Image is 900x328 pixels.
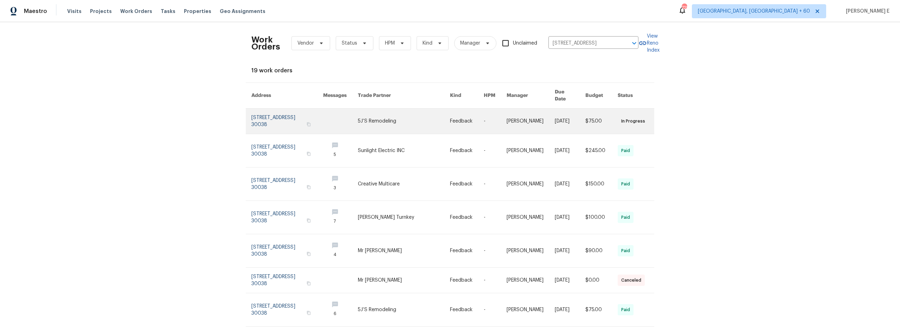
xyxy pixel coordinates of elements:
th: Status [612,83,654,109]
td: [PERSON_NAME] [501,201,549,234]
td: - [478,109,501,134]
span: HPM [385,40,395,47]
td: [PERSON_NAME] [501,234,549,268]
span: [GEOGRAPHIC_DATA], [GEOGRAPHIC_DATA] + 60 [698,8,810,15]
td: [PERSON_NAME] [501,293,549,327]
button: Copy Address [306,310,312,316]
span: Status [342,40,357,47]
td: - [478,134,501,168]
td: [PERSON_NAME] [501,168,549,201]
td: [PERSON_NAME] Turnkey [352,201,444,234]
td: - [478,234,501,268]
span: Work Orders [120,8,152,15]
span: Vendor [297,40,314,47]
td: - [478,201,501,234]
th: Messages [317,83,352,109]
span: Visits [67,8,82,15]
div: 19 work orders [251,67,649,74]
button: Copy Address [306,217,312,224]
td: Mr [PERSON_NAME] [352,268,444,293]
span: Kind [423,40,432,47]
td: [PERSON_NAME] [501,109,549,134]
a: View Reno Index [638,33,660,54]
h2: Work Orders [251,36,280,50]
input: Enter in an address [548,38,619,49]
span: Geo Assignments [220,8,265,15]
td: Feedback [444,134,478,168]
th: Trade Partner [352,83,444,109]
button: Copy Address [306,251,312,257]
td: [PERSON_NAME] [501,268,549,293]
div: 725 [682,4,687,11]
td: Mr [PERSON_NAME] [352,234,444,268]
td: Feedback [444,234,478,268]
td: [PERSON_NAME] [501,134,549,168]
span: [PERSON_NAME] E [843,8,889,15]
td: - [478,168,501,201]
button: Copy Address [306,121,312,127]
span: Tasks [161,9,175,14]
td: Sunlight Electric INC [352,134,444,168]
button: Open [629,38,639,48]
th: Kind [444,83,478,109]
td: - [478,293,501,327]
td: 5J’S Remodeling [352,293,444,327]
td: Feedback [444,168,478,201]
td: 5J’S Remodeling [352,109,444,134]
button: Copy Address [306,151,312,157]
td: - [478,268,501,293]
th: Budget [580,83,612,109]
span: Maestro [24,8,47,15]
th: Manager [501,83,549,109]
th: Address [246,83,317,109]
th: Due Date [549,83,580,109]
span: Properties [184,8,211,15]
span: Manager [460,40,480,47]
td: Feedback [444,293,478,327]
td: Feedback [444,109,478,134]
td: Feedback [444,201,478,234]
button: Copy Address [306,280,312,287]
td: Creative Multicare [352,168,444,201]
th: HPM [478,83,501,109]
td: Feedback [444,268,478,293]
span: Unclaimed [513,40,537,47]
button: Copy Address [306,184,312,190]
span: Projects [90,8,112,15]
